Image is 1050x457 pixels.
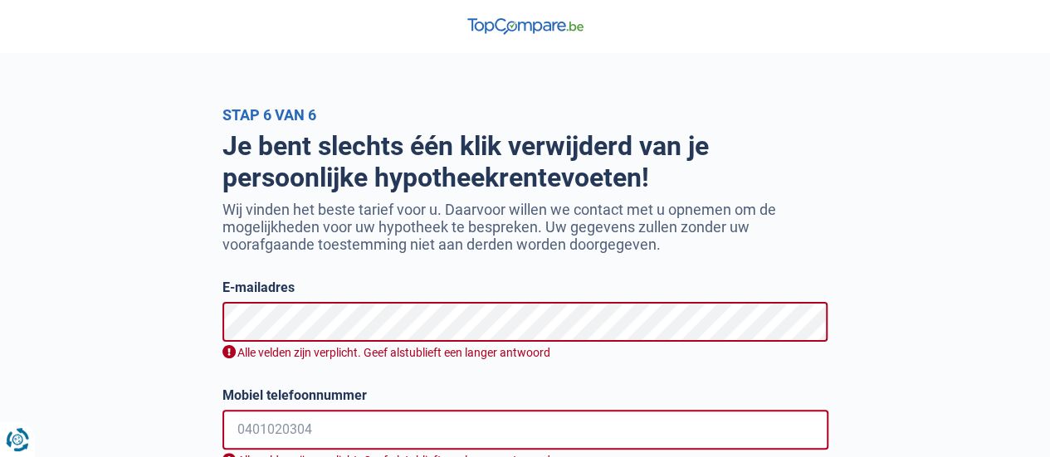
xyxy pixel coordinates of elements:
[222,345,828,361] div: Alle velden zijn verplicht. Geef alstublieft een langer antwoord
[222,106,828,124] div: Stap 6 van 6
[222,387,828,403] label: Mobiel telefoonnummer
[467,18,584,35] img: TopCompare Logo
[222,130,828,194] h1: Je bent slechts één klik verwijderd van je persoonlijke hypotheekrentevoeten!
[222,201,828,253] p: Wij vinden het beste tarief voor u. Daarvoor willen we contact met u opnemen om de mogelijkheden ...
[222,280,828,295] label: E-mailadres
[222,410,828,450] input: 0401020304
